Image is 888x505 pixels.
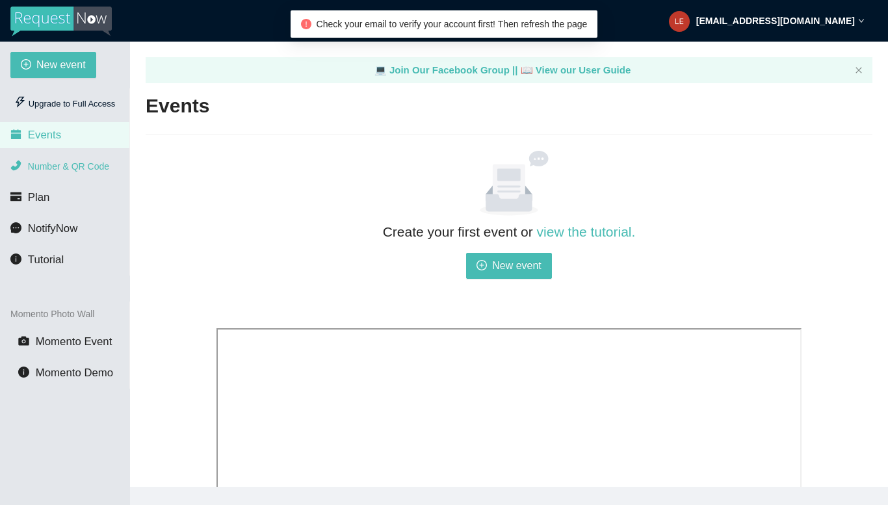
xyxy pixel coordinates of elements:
span: info-circle [10,253,21,265]
span: plus-circle [477,260,487,272]
button: close [855,66,863,75]
span: phone [10,160,21,171]
a: laptop View our User Guide [521,64,631,75]
span: New event [36,57,86,73]
a: view the tutorial. [537,224,636,239]
div: Upgrade to Full Access [10,91,119,117]
span: Events [28,129,61,141]
span: Check your email to verify your account first! Then refresh the page [317,19,588,29]
span: Momento Demo [36,367,113,379]
span: plus-circle [21,59,31,71]
span: laptop [374,64,387,75]
span: close [855,66,863,74]
span: thunderbolt [14,96,26,108]
span: info-circle [18,367,29,378]
span: down [858,18,865,24]
h2: Events [146,93,209,120]
button: plus-circleNew event [466,253,552,279]
span: NotifyNow [28,222,77,235]
img: RequestNow [10,6,112,36]
span: calendar [10,129,21,140]
img: 77f214cd35e143723416dd9bc819051e [669,11,690,32]
span: exclamation-circle [301,19,311,29]
a: laptop Join Our Facebook Group || [374,64,521,75]
span: message [10,222,21,233]
span: Tutorial [28,253,64,266]
button: plus-circleNew event [10,52,96,78]
h2: Create your first event or [216,221,802,242]
span: camera [18,335,29,346]
span: Momento Event [36,335,112,348]
strong: [EMAIL_ADDRESS][DOMAIN_NAME] [696,16,855,26]
span: New event [492,257,542,274]
span: Number & QR Code [28,161,109,172]
span: Plan [28,191,50,203]
span: credit-card [10,191,21,202]
span: laptop [521,64,533,75]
